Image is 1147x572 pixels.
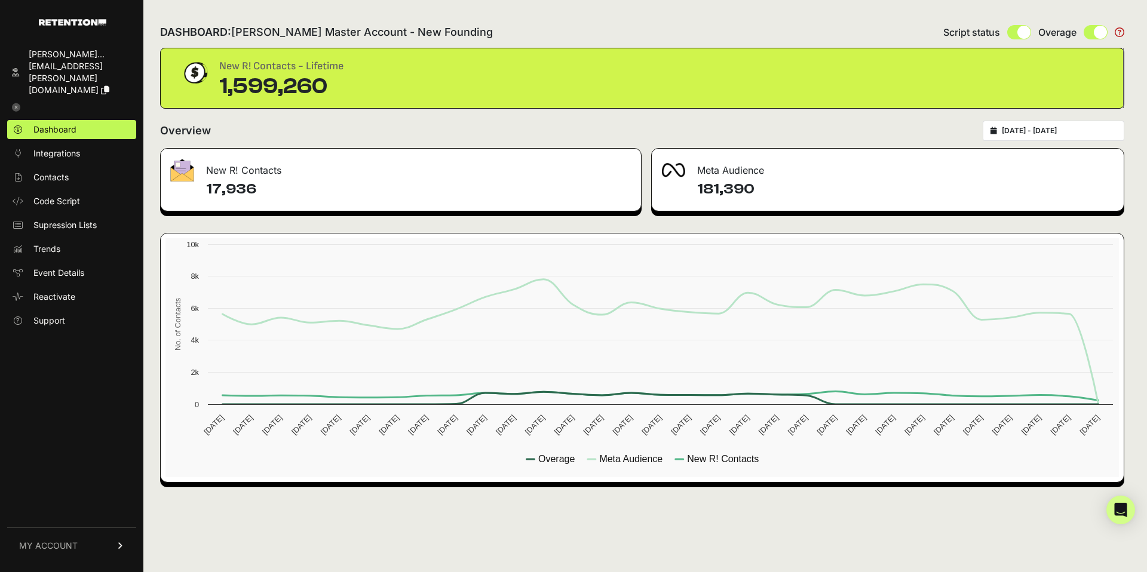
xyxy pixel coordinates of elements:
[29,61,103,95] span: [EMAIL_ADDRESS][PERSON_NAME][DOMAIN_NAME]
[7,45,136,100] a: [PERSON_NAME]... [EMAIL_ADDRESS][PERSON_NAME][DOMAIN_NAME]
[7,527,136,564] a: MY ACCOUNT
[33,291,75,303] span: Reactivate
[195,400,199,409] text: 0
[170,159,194,182] img: fa-envelope-19ae18322b30453b285274b1b8af3d052b27d846a4fbe8435d1a52b978f639a2.png
[206,180,631,199] h4: 17,936
[33,219,97,231] span: Supression Lists
[687,454,759,464] text: New R! Contacts
[697,180,1114,199] h4: 181,390
[180,58,210,88] img: dollar-coin-05c43ed7efb7bc0c12610022525b4bbbb207c7efeef5aecc26f025e68dcafac9.png
[728,413,751,436] text: [DATE]
[669,413,692,436] text: [DATE]
[29,48,131,60] div: [PERSON_NAME]...
[7,263,136,282] a: Event Details
[191,336,199,345] text: 4k
[160,24,493,41] h2: DASHBOARD:
[611,413,634,436] text: [DATE]
[599,454,663,464] text: Meta Audience
[494,413,517,436] text: [DATE]
[33,124,76,136] span: Dashboard
[661,163,685,177] img: fa-meta-2f981b61bb99beabf952f7030308934f19ce035c18b003e963880cc3fabeebb7.png
[1020,413,1043,436] text: [DATE]
[7,168,136,187] a: Contacts
[7,311,136,330] a: Support
[7,144,136,163] a: Integrations
[7,287,136,306] a: Reactivate
[990,413,1014,436] text: [DATE]
[186,240,199,249] text: 10k
[33,147,80,159] span: Integrations
[260,413,284,436] text: [DATE]
[191,304,199,313] text: 6k
[640,413,663,436] text: [DATE]
[219,75,344,99] div: 1,599,260
[7,239,136,259] a: Trends
[553,413,576,436] text: [DATE]
[33,267,84,279] span: Event Details
[538,454,575,464] text: Overage
[932,413,955,436] text: [DATE]
[319,413,342,436] text: [DATE]
[160,122,211,139] h2: Overview
[191,272,199,281] text: 8k
[33,171,69,183] span: Contacts
[202,413,225,436] text: [DATE]
[290,413,313,436] text: [DATE]
[19,540,78,552] span: MY ACCOUNT
[39,19,106,26] img: Retention.com
[231,26,493,38] span: [PERSON_NAME] Master Account - New Founding
[436,413,459,436] text: [DATE]
[943,25,1000,39] span: Script status
[582,413,605,436] text: [DATE]
[1078,413,1101,436] text: [DATE]
[1049,413,1072,436] text: [DATE]
[378,413,401,436] text: [DATE]
[33,315,65,327] span: Support
[465,413,488,436] text: [DATE]
[961,413,985,436] text: [DATE]
[173,298,182,350] text: No. of Contacts
[757,413,780,436] text: [DATE]
[33,243,60,255] span: Trends
[1106,496,1135,524] div: Open Intercom Messenger
[161,149,641,184] div: New R! Contacts
[231,413,254,436] text: [DATE]
[844,413,867,436] text: [DATE]
[698,413,722,436] text: [DATE]
[7,216,136,235] a: Supression Lists
[903,413,926,436] text: [DATE]
[7,192,136,211] a: Code Script
[815,413,839,436] text: [DATE]
[406,413,430,436] text: [DATE]
[7,120,136,139] a: Dashboard
[348,413,372,436] text: [DATE]
[786,413,809,436] text: [DATE]
[523,413,547,436] text: [DATE]
[219,58,344,75] div: New R! Contacts - Lifetime
[191,368,199,377] text: 2k
[33,195,80,207] span: Code Script
[652,149,1124,184] div: Meta Audience
[1038,25,1077,39] span: Overage
[873,413,897,436] text: [DATE]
